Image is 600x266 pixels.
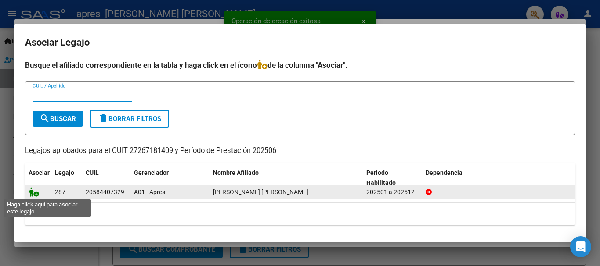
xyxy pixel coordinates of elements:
[25,163,51,192] datatable-header-cell: Asociar
[33,111,83,127] button: Buscar
[213,169,259,176] span: Nombre Afiliado
[55,188,65,195] span: 287
[134,188,165,195] span: A01 - Apres
[25,34,575,51] h2: Asociar Legajo
[210,163,363,192] datatable-header-cell: Nombre Afiliado
[366,169,396,186] span: Periodo Habilitado
[130,163,210,192] datatable-header-cell: Gerenciador
[29,169,50,176] span: Asociar
[366,187,419,197] div: 202501 a 202512
[55,169,74,176] span: Legajo
[213,188,308,195] span: MELIA PEREZ GIAN FRANCO
[25,203,575,225] div: 1 registros
[134,169,169,176] span: Gerenciador
[40,115,76,123] span: Buscar
[40,113,50,124] mat-icon: search
[98,113,108,124] mat-icon: delete
[422,163,575,192] datatable-header-cell: Dependencia
[86,169,99,176] span: CUIL
[90,110,169,128] button: Borrar Filtros
[363,163,422,192] datatable-header-cell: Periodo Habilitado
[51,163,82,192] datatable-header-cell: Legajo
[426,169,463,176] span: Dependencia
[25,145,575,156] p: Legajos aprobados para el CUIT 27267181409 y Período de Prestación 202506
[82,163,130,192] datatable-header-cell: CUIL
[86,187,124,197] div: 20584407329
[570,236,591,257] div: Open Intercom Messenger
[98,115,161,123] span: Borrar Filtros
[25,60,575,71] h4: Busque el afiliado correspondiente en la tabla y haga click en el ícono de la columna "Asociar".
